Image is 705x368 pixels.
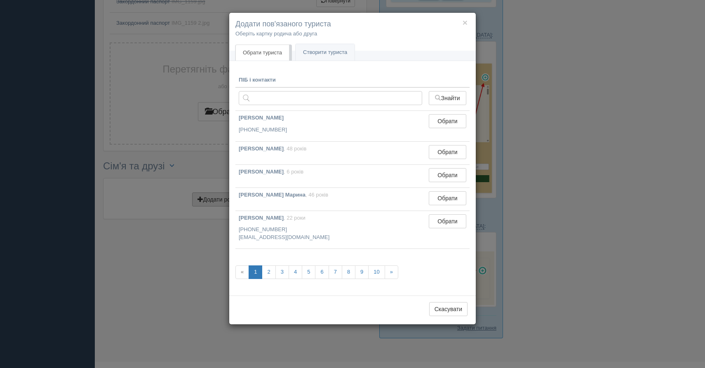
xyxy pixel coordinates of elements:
[429,191,466,205] button: Обрати
[235,45,289,61] a: Обрати туриста
[429,214,466,228] button: Обрати
[329,265,342,279] a: 7
[342,265,355,279] a: 8
[368,265,385,279] a: 10
[235,30,470,38] p: Оберіть картку родича або друга
[235,73,425,88] th: ПІБ і контакти
[302,265,315,279] a: 5
[239,169,284,175] b: [PERSON_NAME]
[305,192,328,198] span: , 46 років
[239,145,284,152] b: [PERSON_NAME]
[284,169,303,175] span: , 6 років
[429,168,466,182] button: Обрати
[235,19,470,30] h4: Додати пов'язаного туриста
[239,226,422,241] p: [PHONE_NUMBER] [EMAIL_ADDRESS][DOMAIN_NAME]
[429,145,466,159] button: Обрати
[239,192,305,198] b: [PERSON_NAME] Марина
[239,115,284,121] b: [PERSON_NAME]
[463,18,468,27] button: ×
[239,215,284,221] b: [PERSON_NAME]
[429,114,466,128] button: Обрати
[385,265,398,279] a: »
[289,265,302,279] a: 4
[239,91,422,105] input: Пошук за ПІБ, паспортом або контактами
[235,265,249,279] span: «
[429,302,468,316] button: Скасувати
[239,126,422,134] p: [PHONE_NUMBER]
[275,265,289,279] a: 3
[296,44,355,61] a: Створити туриста
[249,265,262,279] a: 1
[284,145,306,152] span: , 48 років
[315,265,329,279] a: 6
[429,91,466,105] button: Знайти
[284,215,305,221] span: , 22 роки
[262,265,275,279] a: 2
[355,265,369,279] a: 9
